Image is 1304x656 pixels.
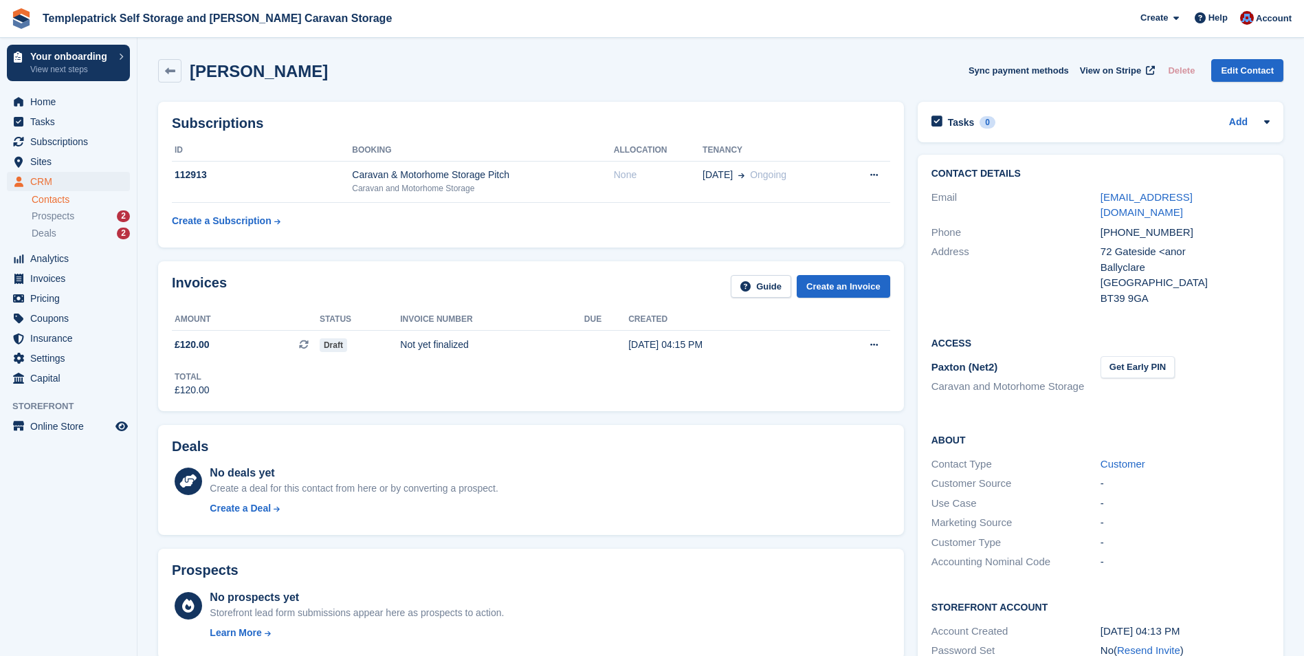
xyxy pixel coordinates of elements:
h2: Invoices [172,275,227,298]
span: Deals [32,227,56,240]
span: Pricing [30,289,113,308]
div: Customer Source [931,476,1101,492]
h2: [PERSON_NAME] [190,62,328,80]
span: Prospects [32,210,74,223]
span: View on Stripe [1080,64,1141,78]
a: menu [7,172,130,191]
a: Create a Subscription [172,208,280,234]
a: Contacts [32,193,130,206]
span: Create [1140,11,1168,25]
div: [PHONE_NUMBER] [1101,225,1270,241]
span: Storefront [12,400,137,413]
div: 72 Gateside <anor [1101,244,1270,260]
button: Sync payment methods [969,59,1069,82]
span: Tasks [30,112,113,131]
div: Not yet finalized [400,338,584,352]
div: Storefront lead form submissions appear here as prospects to action. [210,606,504,620]
button: Delete [1162,59,1200,82]
div: 2 [117,210,130,222]
a: menu [7,369,130,388]
th: ID [172,140,352,162]
div: Accounting Nominal Code [931,554,1101,570]
div: Create a deal for this contact from here or by converting a prospect. [210,481,498,496]
img: stora-icon-8386f47178a22dfd0bd8f6a31ec36ba5ce8667c1dd55bd0f319d3a0aa187defe.svg [11,8,32,29]
span: Account [1256,12,1292,25]
div: - [1101,476,1270,492]
div: [GEOGRAPHIC_DATA] [1101,275,1270,291]
th: Booking [352,140,613,162]
div: Learn More [210,626,261,640]
th: Created [628,309,817,331]
span: Online Store [30,417,113,436]
a: menu [7,112,130,131]
h2: About [931,433,1270,446]
th: Due [584,309,628,331]
button: Get Early PIN [1101,356,1175,379]
div: Contact Type [931,457,1101,472]
th: Status [320,309,400,331]
a: Preview store [113,418,130,435]
a: menu [7,349,130,368]
a: menu [7,417,130,436]
a: Deals 2 [32,226,130,241]
h2: Tasks [948,116,975,129]
div: Address [931,244,1101,306]
a: menu [7,289,130,308]
div: No prospects yet [210,589,504,606]
a: Templepatrick Self Storage and [PERSON_NAME] Caravan Storage [37,7,397,30]
div: Use Case [931,496,1101,512]
div: None [614,168,703,182]
div: Ballyclare [1101,260,1270,276]
a: Prospects 2 [32,209,130,223]
div: - [1101,535,1270,551]
th: Amount [172,309,320,331]
a: Add [1229,115,1248,131]
a: menu [7,269,130,288]
a: menu [7,309,130,328]
div: £120.00 [175,383,210,397]
a: Create a Deal [210,501,498,516]
div: Customer Type [931,535,1101,551]
th: Tenancy [703,140,842,162]
span: Home [30,92,113,111]
a: menu [7,329,130,348]
span: CRM [30,172,113,191]
a: Learn More [210,626,504,640]
div: Account Created [931,624,1101,639]
div: 0 [980,116,995,129]
span: ( ) [1114,644,1184,656]
a: [EMAIL_ADDRESS][DOMAIN_NAME] [1101,191,1193,219]
div: - [1101,496,1270,512]
span: Settings [30,349,113,368]
span: [DATE] [703,168,733,182]
div: [DATE] 04:13 PM [1101,624,1270,639]
div: Create a Subscription [172,214,272,228]
h2: Prospects [172,562,239,578]
a: Create an Invoice [797,275,890,298]
div: - [1101,554,1270,570]
a: Your onboarding View next steps [7,45,130,81]
a: Guide [731,275,791,298]
a: Resend Invite [1117,644,1180,656]
a: Edit Contact [1211,59,1283,82]
span: Capital [30,369,113,388]
h2: Deals [172,439,208,455]
div: [DATE] 04:15 PM [628,338,817,352]
span: £120.00 [175,338,210,352]
a: menu [7,92,130,111]
span: Insurance [30,329,113,348]
h2: Subscriptions [172,116,890,131]
p: Your onboarding [30,52,112,61]
span: Sites [30,152,113,171]
div: Total [175,371,210,383]
a: menu [7,152,130,171]
img: Leigh [1240,11,1254,25]
a: menu [7,249,130,268]
th: Invoice number [400,309,584,331]
div: Phone [931,225,1101,241]
a: menu [7,132,130,151]
div: Marketing Source [931,515,1101,531]
div: - [1101,515,1270,531]
h2: Storefront Account [931,600,1270,613]
div: Create a Deal [210,501,271,516]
